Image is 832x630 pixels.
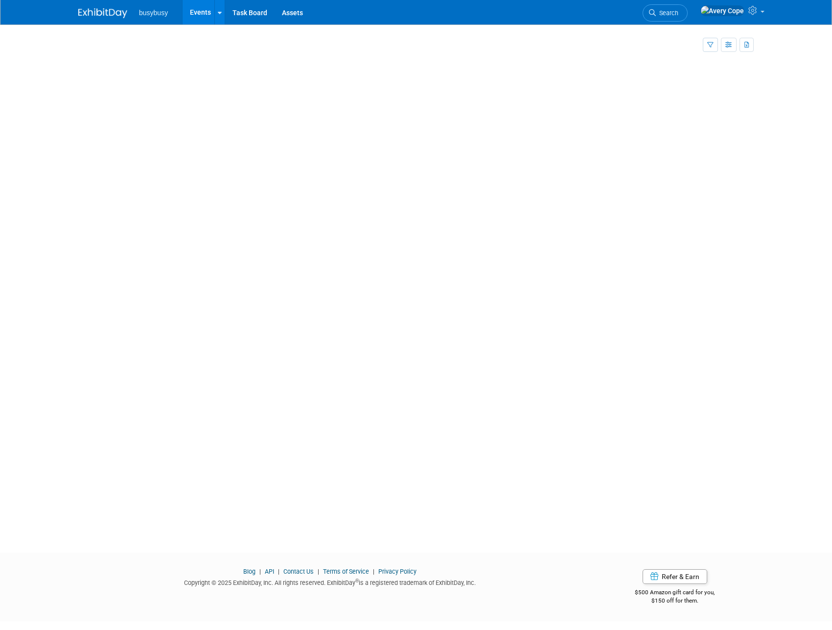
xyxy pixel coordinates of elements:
[257,568,263,575] span: |
[596,597,754,605] div: $150 off for them.
[265,568,274,575] a: API
[643,569,707,584] a: Refer & Earn
[315,568,322,575] span: |
[78,576,581,587] div: Copyright © 2025 ExhibitDay, Inc. All rights reserved. ExhibitDay is a registered trademark of Ex...
[596,582,754,605] div: $500 Amazon gift card for you,
[700,5,744,16] img: Avery Cope
[243,568,255,575] a: Blog
[323,568,369,575] a: Terms of Service
[370,568,377,575] span: |
[355,578,359,583] sup: ®
[656,9,678,17] span: Search
[283,568,314,575] a: Contact Us
[139,9,168,17] span: busybusy
[643,4,688,22] a: Search
[276,568,282,575] span: |
[378,568,416,575] a: Privacy Policy
[78,8,127,18] img: ExhibitDay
